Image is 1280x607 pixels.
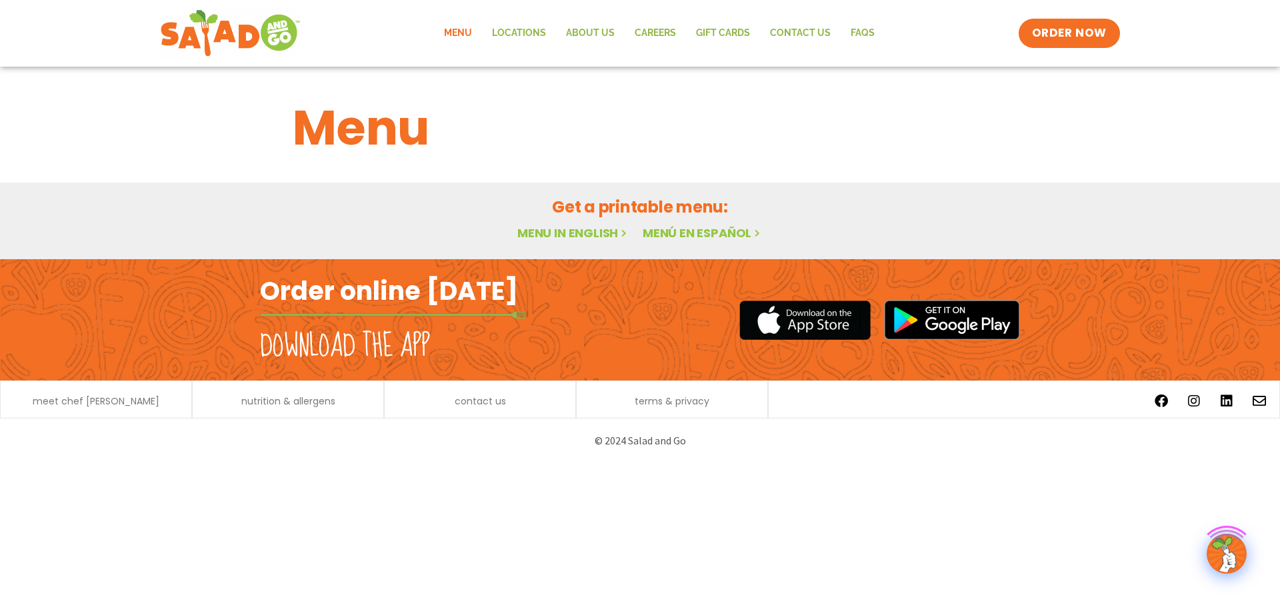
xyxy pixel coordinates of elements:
a: terms & privacy [635,396,709,406]
img: google_play [884,300,1020,340]
a: contact us [455,396,506,406]
h2: Get a printable menu: [293,195,987,219]
h2: Order online [DATE] [260,275,518,307]
a: Locations [482,18,556,49]
img: new-SAG-logo-768×292 [160,7,301,60]
p: © 2024 Salad and Go [267,432,1013,450]
nav: Menu [434,18,885,49]
a: About Us [556,18,625,49]
h2: Download the app [260,328,430,365]
h1: Menu [293,92,987,164]
span: ORDER NOW [1032,25,1107,41]
a: FAQs [841,18,885,49]
a: ORDER NOW [1019,19,1120,48]
a: Menu in English [517,225,629,241]
a: nutrition & allergens [241,396,335,406]
a: Menú en español [643,225,763,241]
img: fork [260,311,527,318]
a: Contact Us [760,18,841,49]
a: Careers [625,18,686,49]
a: Menu [434,18,482,49]
a: meet chef [PERSON_NAME] [33,396,159,406]
a: GIFT CARDS [686,18,760,49]
img: appstore [739,299,871,342]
